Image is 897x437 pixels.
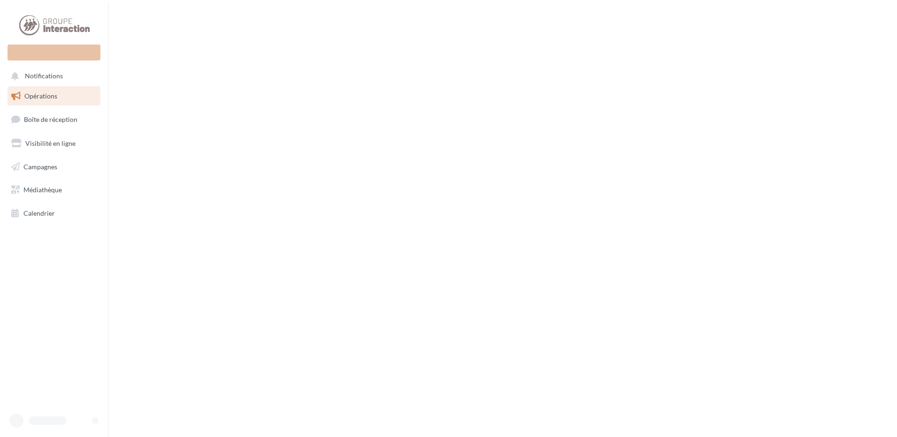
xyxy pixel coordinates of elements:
[24,92,57,100] span: Opérations
[25,72,63,80] span: Notifications
[6,157,102,177] a: Campagnes
[23,186,62,194] span: Médiathèque
[6,134,102,153] a: Visibilité en ligne
[25,139,76,147] span: Visibilité en ligne
[6,86,102,106] a: Opérations
[23,162,57,170] span: Campagnes
[8,45,100,60] div: Nouvelle campagne
[6,203,102,223] a: Calendrier
[6,109,102,129] a: Boîte de réception
[23,209,55,217] span: Calendrier
[24,115,77,123] span: Boîte de réception
[6,180,102,200] a: Médiathèque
